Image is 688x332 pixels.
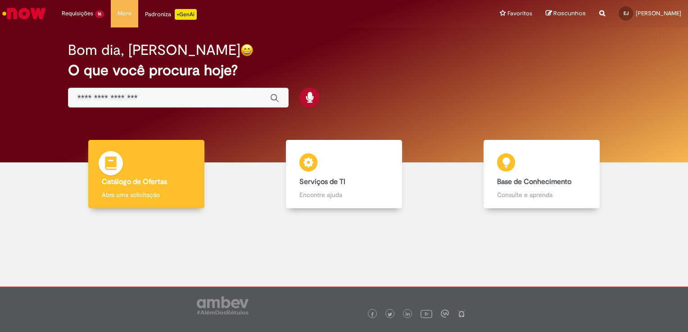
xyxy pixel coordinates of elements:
a: Catálogo de Ofertas Abra uma solicitação [47,140,245,209]
p: Abra uma solicitação [102,190,191,199]
img: logo_footer_facebook.png [370,312,375,317]
a: Serviços de TI Encontre ajuda [245,140,443,209]
a: Rascunhos [546,9,586,18]
img: logo_footer_ambev_rotulo_gray.png [197,296,249,314]
span: Requisições [62,9,93,18]
img: ServiceNow [1,4,47,22]
p: Consulte e aprenda [497,190,586,199]
span: Rascunhos [553,9,586,18]
p: Encontre ajuda [299,190,389,199]
span: 16 [95,10,104,18]
span: Favoritos [507,9,532,18]
b: Base de Conhecimento [497,177,571,186]
span: [PERSON_NAME] [636,9,681,17]
b: Catálogo de Ofertas [102,177,167,186]
h2: Bom dia, [PERSON_NAME] [68,42,240,58]
img: logo_footer_workplace.png [441,310,449,318]
img: logo_footer_naosei.png [457,310,466,318]
div: Padroniza [145,9,197,20]
img: logo_footer_twitter.png [388,312,392,317]
img: logo_footer_youtube.png [421,308,432,319]
img: logo_footer_linkedin.png [406,312,410,317]
span: More [118,9,131,18]
span: EJ [624,10,629,16]
p: +GenAi [175,9,197,20]
a: Base de Conhecimento Consulte e aprenda [443,140,641,209]
img: happy-face.png [240,44,253,57]
b: Serviços de TI [299,177,345,186]
h2: O que você procura hoje? [68,63,620,78]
